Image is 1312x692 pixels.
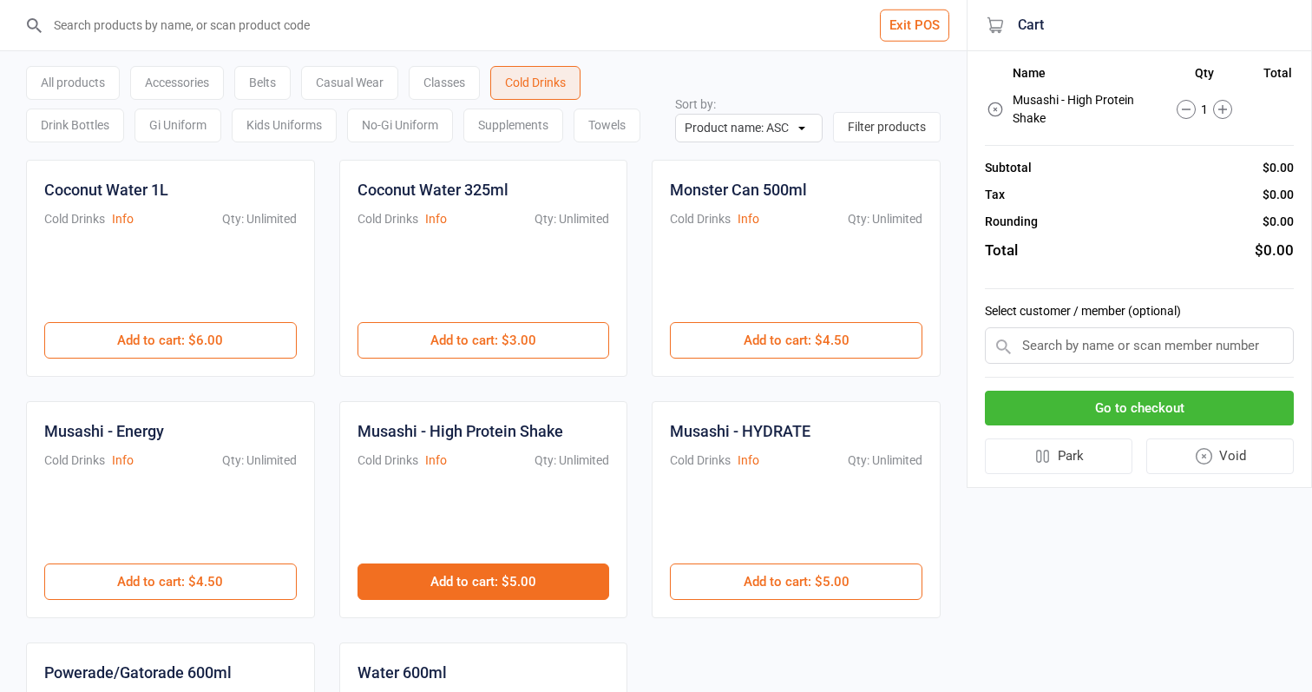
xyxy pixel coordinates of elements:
button: Add to cart: $5.00 [670,563,922,600]
div: Accessories [130,66,224,100]
div: Powerade/Gatorade 600ml [44,661,232,684]
div: Water 600ml [358,661,447,684]
div: Classes [409,66,480,100]
div: Belts [234,66,291,100]
th: Name [1013,66,1158,87]
div: Gi Uniform [134,109,221,142]
div: Qty: Unlimited [222,451,297,470]
div: $0.00 [1263,213,1294,231]
div: Subtotal [985,159,1032,177]
th: Total [1252,66,1292,87]
div: Coconut Water 325ml [358,178,508,201]
button: Go to checkout [985,391,1294,426]
button: Info [738,210,759,228]
div: Monster Can 500ml [670,178,807,201]
div: Qty: Unlimited [222,210,297,228]
div: Qty: Unlimited [535,210,609,228]
div: Cold Drinks [670,210,731,228]
label: Select customer / member (optional) [985,302,1294,320]
button: Park [985,438,1132,474]
button: Exit POS [880,10,949,42]
div: Coconut Water 1L [44,178,168,201]
div: Kids Uniforms [232,109,337,142]
div: Qty: Unlimited [848,210,922,228]
div: Musashi - HYDRATE [670,419,810,443]
div: Cold Drinks [358,451,418,470]
button: Info [425,451,447,470]
div: Cold Drinks [490,66,581,100]
button: Void [1146,438,1295,474]
div: Total [985,240,1018,262]
div: Cold Drinks [358,210,418,228]
div: Qty: Unlimited [535,451,609,470]
div: $0.00 [1255,240,1294,262]
div: Cold Drinks [44,210,105,228]
button: Add to cart: $4.50 [670,322,922,359]
label: Sort by: [675,97,716,111]
div: $0.00 [1263,186,1294,204]
div: Towels [574,109,640,142]
div: All products [26,66,120,100]
div: Cold Drinks [670,451,731,470]
button: Info [738,451,759,470]
div: Musashi - Energy [44,419,164,443]
button: Info [425,210,447,228]
div: Musashi - High Protein Shake [358,419,563,443]
button: Add to cart: $5.00 [358,563,610,600]
div: Drink Bottles [26,109,124,142]
input: Search by name or scan member number [985,327,1294,364]
div: No-Gi Uniform [347,109,453,142]
div: Supplements [463,109,563,142]
th: Qty [1159,66,1251,87]
div: Cold Drinks [44,451,105,470]
div: Casual Wear [301,66,398,100]
button: Info [112,210,134,228]
div: Rounding [985,213,1038,231]
button: Info [112,451,134,470]
div: Qty: Unlimited [848,451,922,470]
div: 1 [1159,100,1251,119]
div: Tax [985,186,1005,204]
button: Filter products [833,112,941,142]
button: Add to cart: $6.00 [44,322,297,359]
div: $0.00 [1263,159,1294,177]
button: Add to cart: $3.00 [358,322,610,359]
td: Musashi - High Protein Shake [1013,89,1158,130]
button: Add to cart: $4.50 [44,563,297,600]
